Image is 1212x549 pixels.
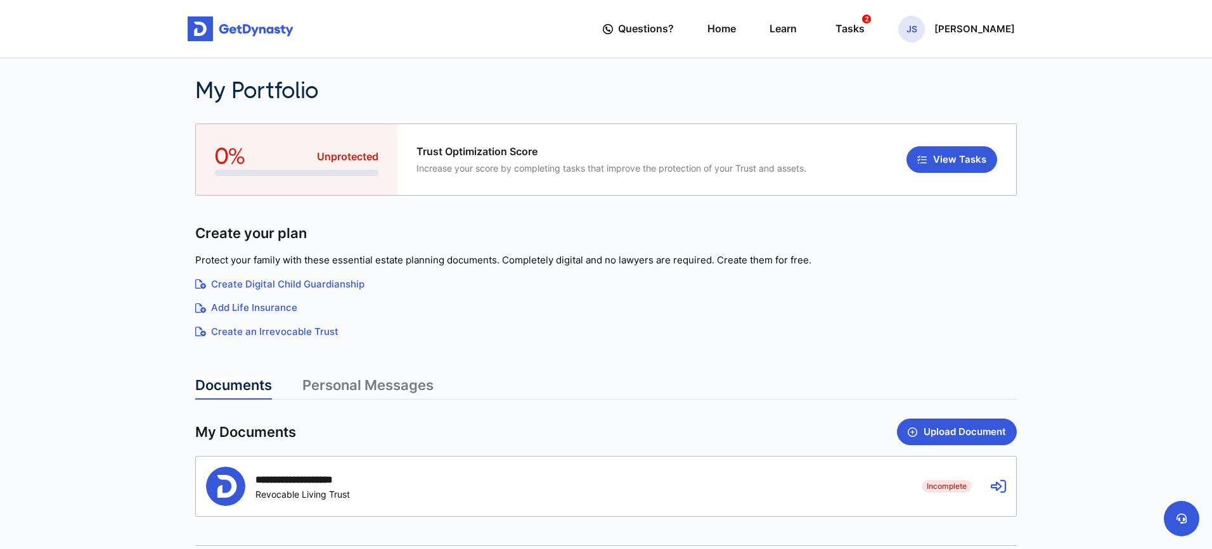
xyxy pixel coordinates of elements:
[897,419,1017,445] button: Upload Document
[906,146,997,173] button: View Tasks
[416,163,806,174] span: Increase your score by completing tasks that improve the protection of your Trust and assets.
[195,77,804,104] h2: My Portfolio
[195,377,272,400] a: Documents
[934,24,1015,34] p: [PERSON_NAME]
[317,149,378,164] span: Unprotected
[255,489,350,500] div: Revocable Living Trust
[195,224,307,243] span: Create your plan
[835,17,865,41] div: Tasks
[898,16,925,42] span: JS
[195,301,1017,315] a: Add Life Insurance
[416,146,806,158] span: Trust Optimization Score
[206,467,245,506] img: Person
[188,16,293,42] img: Get started for free with Dynasty Trust Company
[862,15,871,23] span: 2
[830,11,865,47] a: Tasks2
[707,11,736,47] a: Home
[898,16,1015,42] button: JS[PERSON_NAME]
[195,325,1017,339] a: Create an Irrevocable Trust
[195,277,1017,292] a: Create Digital Child Guardianship
[770,11,797,47] a: Learn
[922,480,972,493] span: Incomplete
[603,11,674,47] a: Questions?
[215,143,245,170] span: 0%
[302,377,434,400] a: Personal Messages
[195,423,296,441] span: My Documents
[618,17,674,41] span: Questions?
[195,253,1017,268] p: Protect your family with these essential estate planning documents. Completely digital and no law...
